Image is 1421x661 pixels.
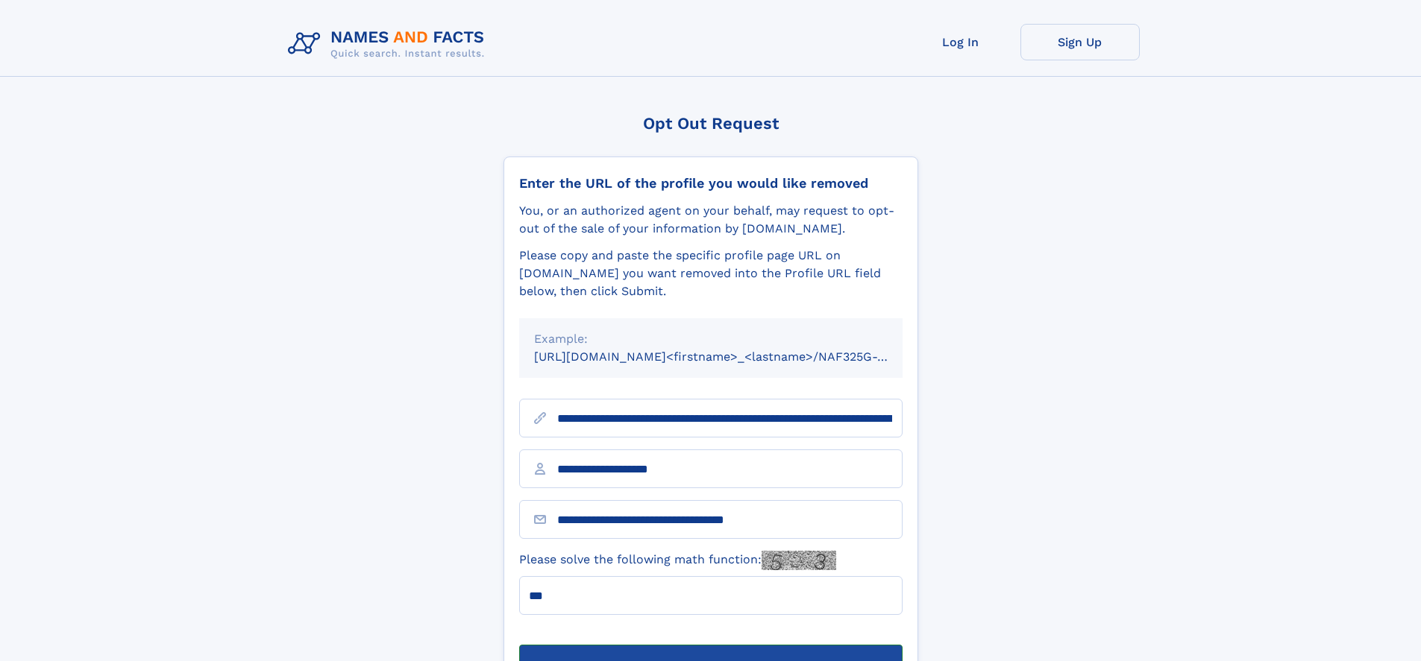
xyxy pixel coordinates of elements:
[1020,24,1140,60] a: Sign Up
[519,175,903,192] div: Enter the URL of the profile you would like removed
[519,202,903,238] div: You, or an authorized agent on your behalf, may request to opt-out of the sale of your informatio...
[901,24,1020,60] a: Log In
[519,247,903,300] div: Please copy and paste the specific profile page URL on [DOMAIN_NAME] you want removed into the Pr...
[534,330,888,348] div: Example:
[282,24,497,64] img: Logo Names and Facts
[504,114,918,133] div: Opt Out Request
[519,551,836,570] label: Please solve the following math function:
[534,350,931,364] small: [URL][DOMAIN_NAME]<firstname>_<lastname>/NAF325G-xxxxxxxx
